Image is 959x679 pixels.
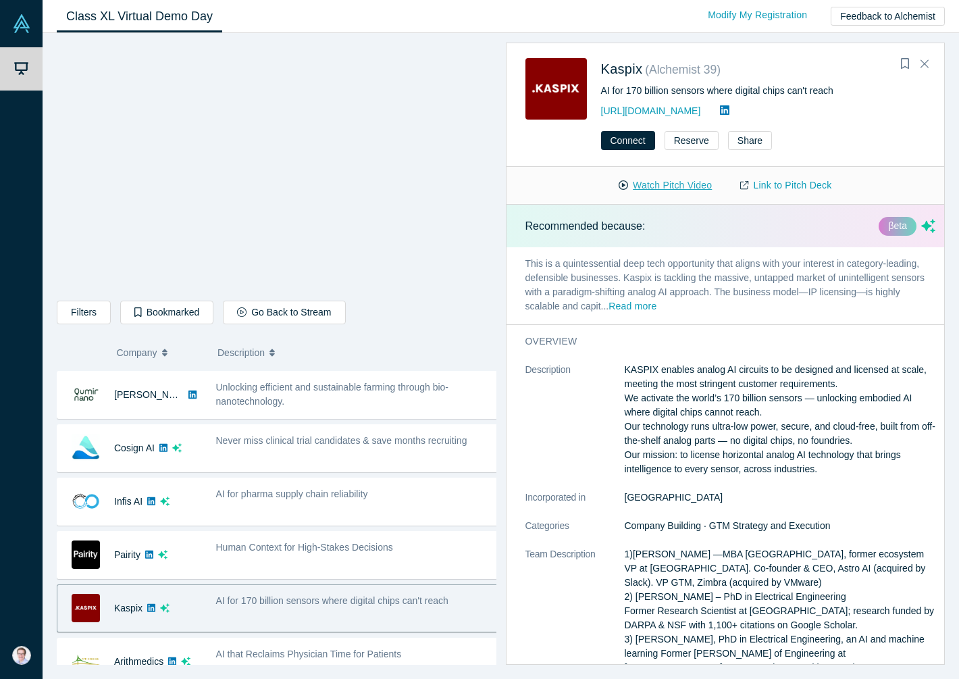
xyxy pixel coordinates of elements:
button: Company [117,338,204,367]
a: Link to Pitch Deck [726,174,846,197]
svg: dsa ai sparkles [172,443,182,453]
svg: dsa ai sparkles [160,497,170,506]
a: [PERSON_NAME] [114,389,192,400]
span: Never miss clinical trial candidates & save months recruiting [216,435,467,446]
a: Kaspix [601,61,643,76]
button: Connect [601,131,655,150]
p: KASPIX enables analog AI circuits to be designed and licensed at scale, meeting the most stringen... [625,363,936,476]
img: Kaspix's Logo [72,594,100,622]
img: Cosign AI's Logo [72,434,100,462]
p: This is a quintessential deep tech opportunity that aligns with your interest in category-leading... [507,247,955,324]
img: Kaspix's Logo [525,58,587,120]
a: Arithmedics [114,656,163,667]
button: Filters [57,301,111,324]
span: Company [117,338,157,367]
img: Pairity's Logo [72,540,100,569]
dt: Incorporated in [525,491,625,519]
span: Description [217,338,265,367]
img: Eric Ver Ploeg's Account [12,646,31,665]
span: Human Context for High-Stakes Decisions [216,542,393,553]
a: [URL][DOMAIN_NAME] [601,105,701,116]
a: Kaspix [114,603,142,613]
a: Pairity [114,549,140,560]
a: Modify My Registration [694,3,821,27]
dd: [GEOGRAPHIC_DATA] [625,491,936,505]
button: Description [217,338,487,367]
a: Class XL Virtual Demo Day [57,1,222,32]
small: ( Alchemist 39 ) [645,63,721,76]
img: Alchemist Vault Logo [12,14,31,33]
button: Bookmarked [120,301,213,324]
span: Company Building · GTM Strategy and Execution [625,520,831,531]
svg: dsa ai sparkles [181,657,190,666]
span: AI that Reclaims Physician Time for Patients [216,649,402,659]
span: Unlocking efficient and sustainable farming through bio-nanotechnology. [216,382,449,407]
dt: Description [525,363,625,491]
button: Go Back to Stream [223,301,345,324]
button: Watch Pitch Video [604,174,726,197]
h3: overview [525,334,917,349]
a: Infis AI [114,496,142,507]
button: Reserve [665,131,719,150]
img: Infis AI's Logo [72,487,100,515]
span: AI for 170 billion sensors where digital chips can't reach [216,595,448,606]
button: Feedback to Alchemist [831,7,945,26]
span: AI for pharma supply chain reliability [216,488,368,499]
svg: dsa ai sparkles [160,603,170,613]
dt: Categories [525,519,625,547]
p: Recommended because: [525,218,646,234]
img: Arithmedics's Logo [72,647,100,676]
button: Close [914,53,935,75]
iframe: Qumir Nano [57,44,496,291]
button: Read more [608,299,656,315]
div: AI for 170 billion sensors where digital chips can't reach [601,84,926,98]
img: Qumir Nano's Logo [72,380,100,409]
a: Cosign AI [114,443,155,453]
button: Share [728,131,772,150]
svg: dsa ai sparkles [921,219,935,233]
button: Bookmark [896,55,914,74]
div: βeta [879,217,916,236]
svg: dsa ai sparkles [158,550,167,559]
